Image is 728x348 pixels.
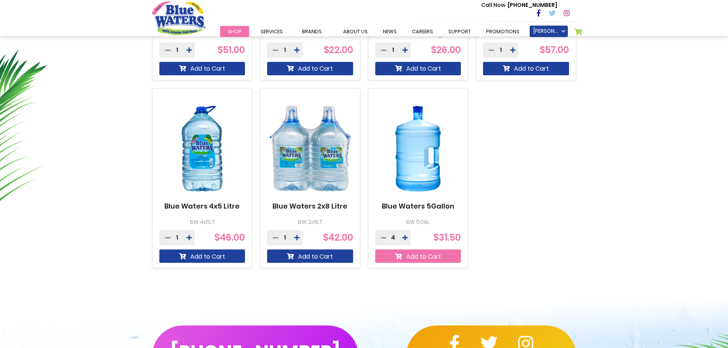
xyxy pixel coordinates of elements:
button: Add to Cart [267,249,353,263]
img: Blue Waters 5Gallon [375,95,461,202]
button: Add to Cart [375,62,461,75]
span: $42.00 [323,231,353,244]
a: careers [404,26,441,37]
p: [PHONE_NUMBER] [481,1,557,9]
button: Add to Cart [159,62,245,75]
span: Call Now : [481,1,508,9]
button: Add to Cart [159,249,245,263]
span: Brands [302,28,322,35]
a: Promotions [478,26,527,37]
button: Add to Cart [375,249,461,263]
a: [PERSON_NAME] [530,26,568,37]
img: Blue Waters 2x8 Litre [267,95,353,202]
a: News [375,26,404,37]
a: about us [336,26,375,37]
p: BW 5GAL [375,218,461,226]
a: Blue Waters 2x8 Litre [272,202,347,210]
p: BW 2x8LT [267,218,353,226]
span: $31.50 [433,231,461,244]
span: Services [261,28,283,35]
img: Blue Waters 4x5 Litre [159,95,245,202]
span: $26.00 [431,44,461,56]
span: $51.00 [217,44,245,56]
a: store logo [152,1,206,35]
a: Blue Waters 5Gallon [382,202,454,210]
span: $46.00 [214,231,245,244]
a: Blue Waters 4x5 Litre [164,202,240,210]
span: Shop [228,28,242,35]
button: Add to Cart [483,62,569,75]
a: support [441,26,478,37]
button: Add to Cart [267,62,353,75]
p: BW 4x5LT [159,218,245,226]
span: $57.00 [540,44,569,56]
span: $22.00 [324,44,353,56]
